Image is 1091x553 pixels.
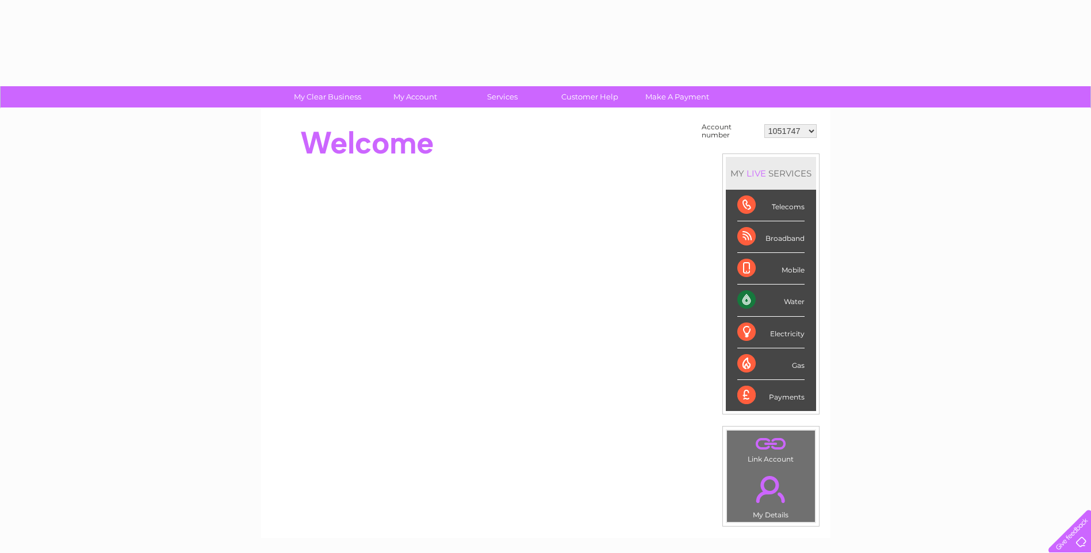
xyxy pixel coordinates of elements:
div: Telecoms [737,190,805,221]
div: Water [737,285,805,316]
td: Account number [699,120,761,142]
div: Electricity [737,317,805,348]
a: My Account [368,86,462,107]
a: . [730,469,812,509]
div: MY SERVICES [726,157,816,190]
div: Broadband [737,221,805,253]
div: Payments [737,380,805,411]
td: Link Account [726,430,816,466]
div: LIVE [744,168,768,179]
a: . [730,433,812,454]
a: Services [455,86,550,107]
td: My Details [726,466,816,523]
div: Gas [737,348,805,380]
div: Mobile [737,253,805,285]
a: Make A Payment [630,86,725,107]
a: My Clear Business [280,86,375,107]
a: Customer Help [542,86,637,107]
